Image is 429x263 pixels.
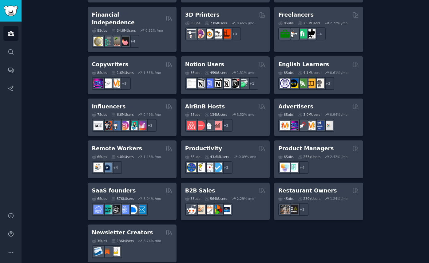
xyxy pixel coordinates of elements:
img: B2BSaaS [128,205,137,214]
img: salestechniques [195,205,205,214]
div: 1.56 % /mo [143,71,161,75]
img: sales [187,205,196,214]
img: Freelancers [306,29,316,38]
div: 8.04 % /mo [144,196,161,201]
h2: Influencers [92,103,126,111]
img: InstagramMarketing [119,121,129,130]
h2: Financial Independence [92,11,164,26]
img: UKPersonalFinance [93,37,103,46]
img: lifehacks [195,163,205,172]
img: GummySearch logo [4,6,18,16]
div: 1.45 % /mo [143,155,161,159]
div: + 3 [321,77,334,90]
img: BeautyGuruChatter [93,121,103,130]
img: language_exchange [297,79,307,88]
div: 4.1M Users [298,71,320,75]
div: 564k Users [205,196,227,201]
img: FacebookAds [315,121,324,130]
img: FreeNotionTemplates [204,79,213,88]
img: RemoteJobs [93,163,103,172]
div: + 4 [126,35,139,48]
div: 43.6M Users [205,155,229,159]
div: 6 Sub s [278,155,294,159]
img: marketing [280,121,290,130]
img: Learn_English [315,79,324,88]
img: restaurantowners [280,205,290,214]
div: 5 Sub s [185,196,201,201]
div: + 4 [109,161,122,174]
img: Emailmarketing [93,247,103,256]
div: 6 Sub s [185,155,201,159]
img: B_2_B_Selling_Tips [221,205,231,214]
div: 1.31 % /mo [237,71,254,75]
img: SaaSSales [119,205,129,214]
img: blender [204,29,213,38]
img: Substack [102,247,112,256]
div: 8 Sub s [185,71,201,75]
h2: Newsletter Creators [92,229,153,237]
div: 2.42 % /mo [330,155,348,159]
img: FinancialPlanning [102,37,112,46]
div: 2.5M Users [298,21,320,25]
div: + 4 [296,161,308,174]
img: Fire [111,37,120,46]
div: 0.32 % /mo [145,28,163,33]
div: 8 Sub s [278,21,294,25]
div: 6 Sub s [92,196,107,201]
img: SEO [93,79,103,88]
img: FixMyPrint [221,29,231,38]
div: + 4 [313,27,326,40]
h2: AirBnB Hosts [185,103,225,111]
div: 0.94 % /mo [330,112,348,117]
h2: B2B Sales [185,187,215,195]
div: 263k Users [298,155,320,159]
img: fatFIRE [119,37,129,46]
img: rentalproperties [204,121,213,130]
img: BarOwners [289,205,298,214]
div: 4.0M Users [111,155,134,159]
img: SEO [289,121,298,130]
img: LearnEnglishOnReddit [306,79,316,88]
h2: Advertisers [278,103,313,111]
img: InstagramGrowthTips [137,121,146,130]
img: Notiontemplates [187,79,196,88]
img: NotionPromote [238,79,248,88]
div: 3 Sub s [92,239,107,243]
img: ProductManagement [280,163,290,172]
div: 6 Sub s [92,155,107,159]
div: + 5 [118,77,131,90]
div: 3.32 % /mo [237,112,254,117]
div: 4 Sub s [278,196,294,201]
div: 8 Sub s [185,21,201,25]
div: 6.6M Users [111,112,134,117]
img: ender3 [213,29,222,38]
img: EnglishLearning [289,79,298,88]
div: 134k Users [205,112,227,117]
div: 8 Sub s [278,71,294,75]
div: + 3 [228,27,241,40]
img: advertising [306,121,316,130]
div: 0.09 % /mo [239,155,256,159]
div: 576k Users [111,196,134,201]
img: PPC [297,121,307,130]
img: content_marketing [111,79,120,88]
h2: Product Managers [278,145,334,152]
img: forhire [280,29,290,38]
img: Newsletters [111,247,120,256]
div: 6 Sub s [185,112,201,117]
img: work [102,163,112,172]
img: ProductMgmt [289,163,298,172]
h2: Notion Users [185,61,224,68]
img: LifeProTips [187,163,196,172]
div: 0.61 % /mo [330,71,348,75]
div: + 2 [220,161,232,174]
div: 3.0M Users [298,112,320,117]
h2: SaaS founders [92,187,136,195]
div: + 1 [245,77,258,90]
div: 3.74 % /mo [144,239,161,243]
h2: English Learners [278,61,329,68]
img: 3Dprinting [187,29,196,38]
img: 3Dmodeling [195,29,205,38]
img: freelance_forhire [289,29,298,38]
img: airbnb_hosts [187,121,196,130]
